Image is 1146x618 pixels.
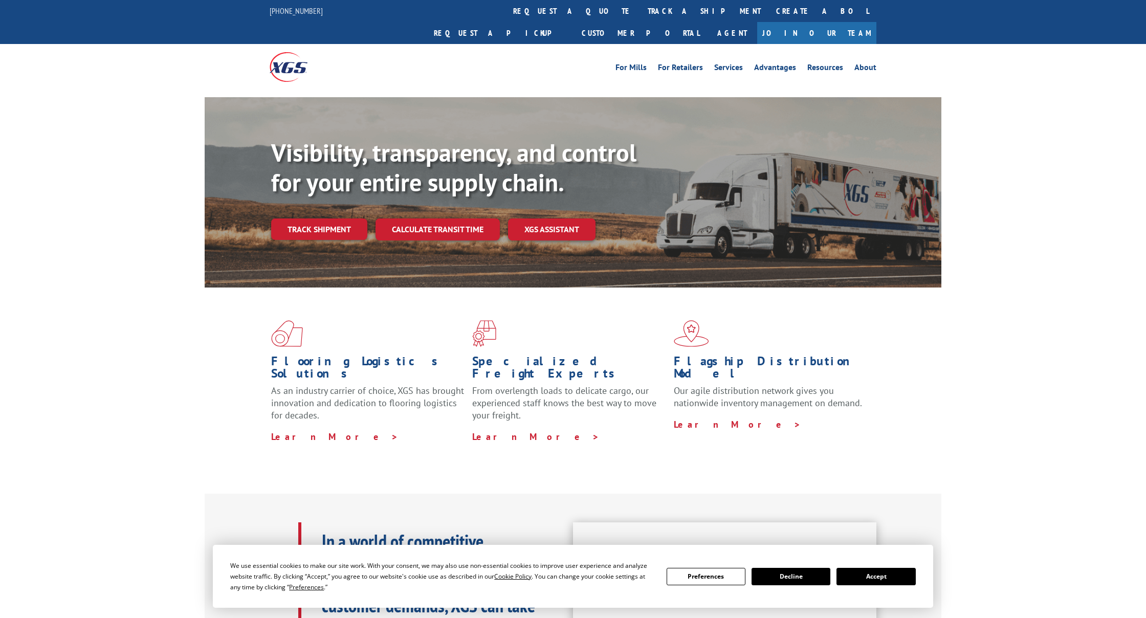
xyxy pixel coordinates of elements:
[376,218,500,240] a: Calculate transit time
[230,560,654,592] div: We use essential cookies to make our site work. With your consent, we may also use non-essential ...
[472,320,496,347] img: xgs-icon-focused-on-flooring-red
[674,355,867,385] h1: Flagship Distribution Model
[270,6,323,16] a: [PHONE_NUMBER]
[213,545,933,608] div: Cookie Consent Prompt
[472,385,666,430] p: From overlength loads to delicate cargo, our experienced staff knows the best way to move your fr...
[674,385,862,409] span: Our agile distribution network gives you nationwide inventory management on demand.
[494,572,532,581] span: Cookie Policy
[714,63,743,75] a: Services
[271,385,464,421] span: As an industry carrier of choice, XGS has brought innovation and dedication to flooring logistics...
[271,355,465,385] h1: Flooring Logistics Solutions
[667,568,745,585] button: Preferences
[271,137,636,198] b: Visibility, transparency, and control for your entire supply chain.
[508,218,596,240] a: XGS ASSISTANT
[271,320,303,347] img: xgs-icon-total-supply-chain-intelligence-red
[574,22,707,44] a: Customer Portal
[426,22,574,44] a: Request a pickup
[271,431,399,443] a: Learn More >
[289,583,324,591] span: Preferences
[658,63,703,75] a: For Retailers
[707,22,757,44] a: Agent
[674,320,709,347] img: xgs-icon-flagship-distribution-model-red
[754,63,796,75] a: Advantages
[472,355,666,385] h1: Specialized Freight Experts
[836,568,915,585] button: Accept
[472,431,600,443] a: Learn More >
[752,568,830,585] button: Decline
[854,63,876,75] a: About
[757,22,876,44] a: Join Our Team
[674,418,801,430] a: Learn More >
[807,63,843,75] a: Resources
[615,63,647,75] a: For Mills
[271,218,367,240] a: Track shipment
